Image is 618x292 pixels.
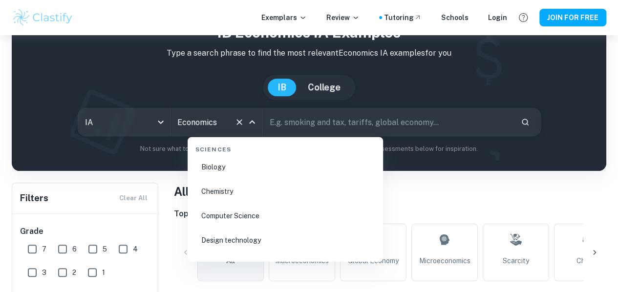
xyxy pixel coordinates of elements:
[192,205,379,227] li: Computer Science
[72,267,76,278] span: 2
[488,12,507,23] a: Login
[192,229,379,251] li: Design technology
[192,180,379,203] li: Chemistry
[517,114,533,130] button: Search
[441,12,469,23] a: Schools
[515,9,532,26] button: Help and Feedback
[20,47,598,59] p: Type a search phrase to find the most relevant Economics IA examples for you
[133,244,138,254] span: 4
[539,9,606,26] button: JOIN FOR FREE
[42,267,46,278] span: 3
[20,191,48,205] h6: Filters
[326,12,360,23] p: Review
[20,144,598,154] p: Not sure what to search for? You can always look through our example Internal Assessments below f...
[384,12,422,23] a: Tutoring
[268,79,296,96] button: IB
[102,267,105,278] span: 1
[12,8,74,27] img: Clastify logo
[192,156,379,178] li: Biology
[42,244,46,254] span: 7
[419,255,470,266] span: Microeconomics
[20,226,151,237] h6: Grade
[233,115,246,129] button: Clear
[72,244,77,254] span: 6
[103,244,107,254] span: 5
[261,12,307,23] p: Exemplars
[503,255,529,266] span: Scarcity
[174,208,606,220] h6: Topic
[576,255,598,266] span: Choice
[78,108,170,136] div: IA
[263,108,513,136] input: E.g. smoking and tax, tariffs, global economy...
[192,137,379,158] div: Sciences
[298,79,350,96] button: College
[245,115,259,129] button: Close
[174,183,606,200] h1: All Economics IA Examples
[192,253,379,276] li: Physics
